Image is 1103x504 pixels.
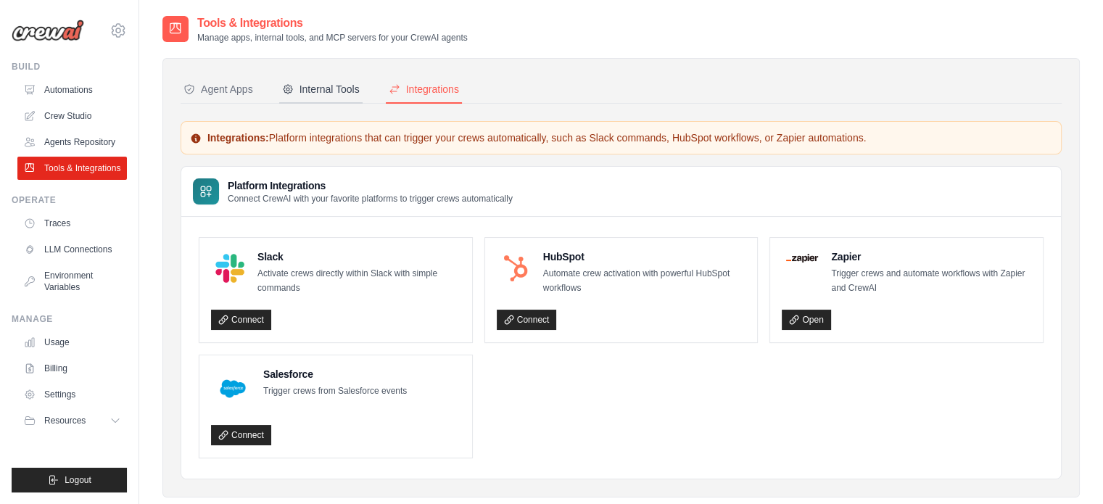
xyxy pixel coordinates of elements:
div: Agent Apps [183,82,253,96]
a: Connect [211,425,271,445]
p: Activate crews directly within Slack with simple commands [257,267,460,295]
button: Integrations [386,76,462,104]
h4: HubSpot [543,249,746,264]
a: Crew Studio [17,104,127,128]
p: Automate crew activation with powerful HubSpot workflows [543,267,746,295]
a: Connect [211,310,271,330]
div: Operate [12,194,127,206]
button: Internal Tools [279,76,363,104]
a: LLM Connections [17,238,127,261]
p: Trigger crews and automate workflows with Zapier and CrewAI [831,267,1031,295]
a: Agents Repository [17,131,127,154]
div: Manage [12,313,127,325]
h4: Zapier [831,249,1031,264]
h2: Tools & Integrations [197,15,468,32]
p: Manage apps, internal tools, and MCP servers for your CrewAI agents [197,32,468,44]
h4: Slack [257,249,460,264]
span: Resources [44,415,86,426]
a: Connect [497,310,557,330]
button: Agent Apps [181,76,256,104]
a: Settings [17,383,127,406]
div: Internal Tools [282,82,360,96]
div: Build [12,61,127,73]
a: Traces [17,212,127,235]
a: Automations [17,78,127,102]
a: Billing [17,357,127,380]
p: Trigger crews from Salesforce events [263,384,407,399]
a: Environment Variables [17,264,127,299]
img: Salesforce Logo [215,371,250,406]
img: Slack Logo [215,254,244,283]
div: Integrations [389,82,459,96]
a: Tools & Integrations [17,157,127,180]
img: HubSpot Logo [501,254,530,283]
img: Logo [12,20,84,41]
strong: Integrations: [207,132,269,144]
h3: Platform Integrations [228,178,513,193]
span: Logout [65,474,91,486]
h4: Salesforce [263,367,407,381]
button: Resources [17,409,127,432]
p: Connect CrewAI with your favorite platforms to trigger crews automatically [228,193,513,205]
img: Zapier Logo [786,254,818,263]
button: Logout [12,468,127,492]
a: Open [782,310,830,330]
p: Platform integrations that can trigger your crews automatically, such as Slack commands, HubSpot ... [190,131,1052,145]
a: Usage [17,331,127,354]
